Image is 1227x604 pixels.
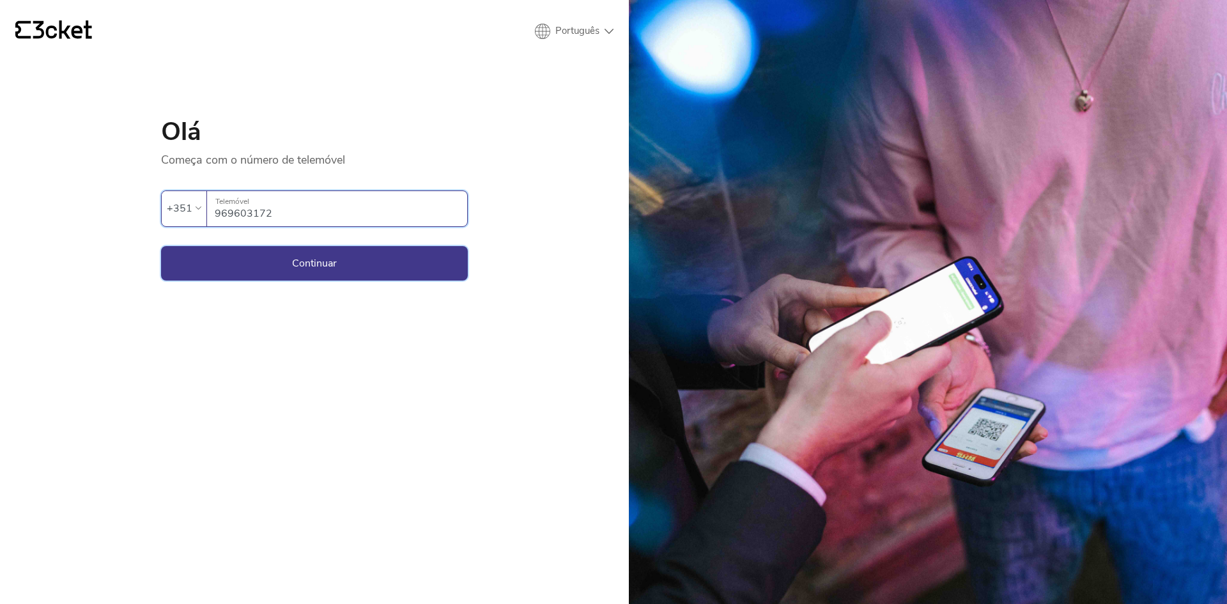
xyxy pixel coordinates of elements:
[167,199,192,218] div: +351
[15,20,92,42] a: {' '}
[15,21,31,39] g: {' '}
[215,191,467,226] input: Telemóvel
[161,246,468,281] button: Continuar
[207,191,467,212] label: Telemóvel
[161,119,468,144] h1: Olá
[161,144,468,167] p: Começa com o número de telemóvel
